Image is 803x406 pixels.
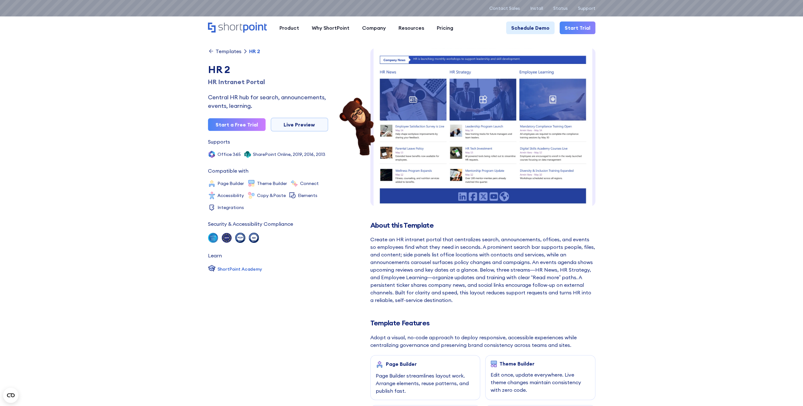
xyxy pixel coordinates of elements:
div: Accessibility [217,193,244,198]
h1: HR Intranet Portal [208,77,328,87]
div: ShortPoint Academy [217,266,262,273]
div: SharePoint Online, 2019, 2016, 2013 [253,152,325,157]
a: Start Trial [560,22,595,34]
a: Product [273,22,305,34]
h2: About this Template [370,221,595,229]
div: Product [279,24,299,32]
a: Live Preview [271,118,328,132]
a: Status [553,6,568,11]
div: Pricing [437,24,453,32]
a: Company [356,22,392,34]
a: Pricing [430,22,460,34]
div: Central HR hub for search, announcements, events, learning. [208,93,328,110]
div: HR 2 [249,49,260,54]
div: Compatible with [208,168,248,173]
div: Page Builder [217,181,244,186]
a: Contact Sales [489,6,520,11]
div: Office 365 [217,152,241,157]
div: Connect [300,181,319,186]
div: Create an HR intranet portal that centralizes search, announcements, offices, and events so emplo... [370,236,595,304]
a: Support [578,6,595,11]
img: soc 2 [208,233,218,243]
iframe: Chat Widget [771,376,803,406]
div: Theme Builder [257,181,287,186]
div: Integrations [217,205,244,210]
div: Company [362,24,386,32]
div: Supports [208,139,230,144]
div: Why ShortPoint [312,24,349,32]
div: Edit once, update everywhere. Live theme changes maintain consistency with zero code. [491,371,590,394]
div: Copy &Paste [257,193,286,198]
h2: Template Features [370,319,595,327]
div: HR 2 [208,62,328,77]
div: Page Builder [386,361,417,367]
div: Elements [298,193,317,198]
div: Page Builder streamlines layout work. Arrange elements, reuse patterns, and publish fast. [376,372,475,395]
div: Resources [398,24,424,32]
button: Open CMP widget [3,388,18,403]
a: Templates [208,48,242,54]
a: Install [530,6,543,11]
div: Learn [208,253,222,258]
a: Schedule Demo [506,22,555,34]
a: Resources [392,22,430,34]
div: Adopt a visual, no-code approach to deploy responsive, accessible experiences while centralizing ... [370,334,595,349]
div: Theme Builder [499,361,535,366]
a: ShortPoint Academy [208,264,262,274]
div: Templates [216,49,242,54]
a: Why ShortPoint [305,22,356,34]
a: Start a Free Trial [208,118,266,131]
a: Home [208,22,267,33]
div: Security & Accessibility Compliance [208,221,293,226]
